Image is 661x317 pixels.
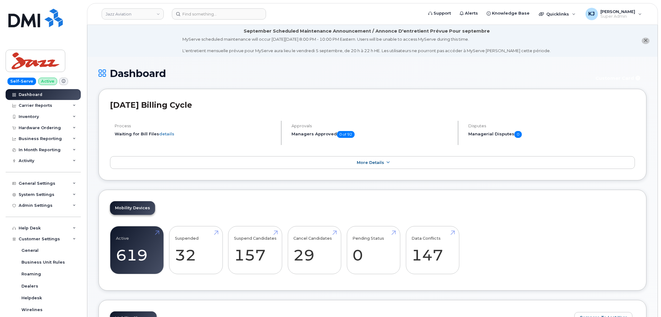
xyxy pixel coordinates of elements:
li: Waiting for Bill Files [115,131,276,137]
h2: [DATE] Billing Cycle [110,100,635,110]
span: 0 of 92 [337,131,355,138]
a: Suspend Candidates 157 [234,230,277,271]
h1: Dashboard [99,68,587,79]
span: More Details [357,160,384,165]
h4: Process [115,124,276,128]
h5: Managers Approved [291,131,452,138]
h4: Disputes [468,124,635,128]
button: close notification [642,38,650,44]
a: details [159,131,174,136]
a: Suspended 32 [175,230,217,271]
a: Cancel Candidates 29 [293,230,335,271]
a: Active 619 [116,230,158,271]
h5: Managerial Disputes [468,131,635,138]
h4: Approvals [291,124,452,128]
a: Pending Status 0 [352,230,394,271]
span: 0 [514,131,522,138]
div: MyServe scheduled maintenance will occur [DATE][DATE] 8:00 PM - 10:00 PM Eastern. Users will be u... [182,36,551,54]
a: Data Conflicts 147 [411,230,453,271]
a: Mobility Devices [110,201,155,215]
button: Customer Card [590,73,646,84]
div: September Scheduled Maintenance Announcement / Annonce D'entretient Prévue Pour septembre [244,28,490,34]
